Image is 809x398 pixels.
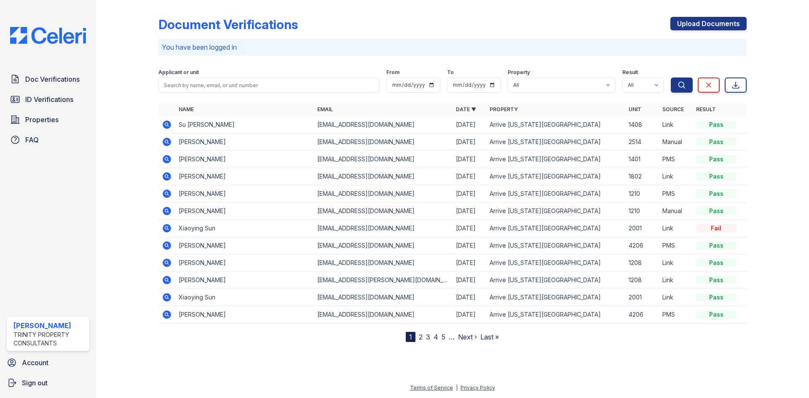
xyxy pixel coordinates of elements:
[175,151,314,168] td: [PERSON_NAME]
[659,203,693,220] td: Manual
[662,106,684,112] a: Source
[314,116,453,134] td: [EMAIL_ADDRESS][DOMAIN_NAME]
[486,116,625,134] td: Arrive [US_STATE][GEOGRAPHIC_DATA]
[453,116,486,134] td: [DATE]
[314,203,453,220] td: [EMAIL_ADDRESS][DOMAIN_NAME]
[625,272,659,289] td: 1208
[410,385,453,391] a: Terms of Service
[486,203,625,220] td: Arrive [US_STATE][GEOGRAPHIC_DATA]
[659,289,693,306] td: Link
[486,134,625,151] td: Arrive [US_STATE][GEOGRAPHIC_DATA]
[175,289,314,306] td: Xiaoying Sun
[175,203,314,220] td: [PERSON_NAME]
[453,203,486,220] td: [DATE]
[25,94,73,104] span: ID Verifications
[175,272,314,289] td: [PERSON_NAME]
[486,237,625,254] td: Arrive [US_STATE][GEOGRAPHIC_DATA]
[696,241,737,250] div: Pass
[442,333,445,341] a: 5
[696,155,737,163] div: Pass
[13,331,86,347] div: Trinity Property Consultants
[7,71,89,88] a: Doc Verifications
[625,168,659,185] td: 1802
[486,220,625,237] td: Arrive [US_STATE][GEOGRAPHIC_DATA]
[314,306,453,323] td: [EMAIL_ADDRESS][DOMAIN_NAME]
[659,168,693,185] td: Link
[659,237,693,254] td: PMS
[453,306,486,323] td: [DATE]
[317,106,333,112] a: Email
[622,69,638,76] label: Result
[625,203,659,220] td: 1210
[625,306,659,323] td: 4206
[175,306,314,323] td: [PERSON_NAME]
[659,306,693,323] td: PMS
[696,190,737,198] div: Pass
[696,259,737,267] div: Pass
[175,168,314,185] td: [PERSON_NAME]
[175,134,314,151] td: [PERSON_NAME]
[659,116,693,134] td: Link
[419,333,423,341] a: 2
[22,358,48,368] span: Account
[480,333,499,341] a: Last »
[158,69,199,76] label: Applicant or unit
[453,220,486,237] td: [DATE]
[406,332,415,342] div: 1
[3,374,93,391] a: Sign out
[453,237,486,254] td: [DATE]
[158,17,298,32] div: Document Verifications
[386,69,399,76] label: From
[670,17,747,30] a: Upload Documents
[486,306,625,323] td: Arrive [US_STATE][GEOGRAPHIC_DATA]
[453,151,486,168] td: [DATE]
[458,333,477,341] a: Next ›
[314,237,453,254] td: [EMAIL_ADDRESS][DOMAIN_NAME]
[453,168,486,185] td: [DATE]
[659,134,693,151] td: Manual
[696,224,737,232] div: Fail
[158,77,380,93] input: Search by name, email, or unit number
[434,333,438,341] a: 4
[3,27,93,44] img: CE_Logo_Blue-a8612792a0a2168367f1c8372b55b34899dd931a85d93a1a3d3e32e68fde9ad4.png
[659,185,693,203] td: PMS
[486,289,625,306] td: Arrive [US_STATE][GEOGRAPHIC_DATA]
[696,106,716,112] a: Result
[490,106,518,112] a: Property
[314,220,453,237] td: [EMAIL_ADDRESS][DOMAIN_NAME]
[7,91,89,108] a: ID Verifications
[461,385,495,391] a: Privacy Policy
[179,106,194,112] a: Name
[629,106,641,112] a: Unit
[13,321,86,331] div: [PERSON_NAME]
[659,220,693,237] td: Link
[453,134,486,151] td: [DATE]
[314,168,453,185] td: [EMAIL_ADDRESS][DOMAIN_NAME]
[25,74,80,84] span: Doc Verifications
[659,254,693,272] td: Link
[486,185,625,203] td: Arrive [US_STATE][GEOGRAPHIC_DATA]
[625,220,659,237] td: 2001
[314,134,453,151] td: [EMAIL_ADDRESS][DOMAIN_NAME]
[25,115,59,125] span: Properties
[453,254,486,272] td: [DATE]
[486,254,625,272] td: Arrive [US_STATE][GEOGRAPHIC_DATA]
[22,378,48,388] span: Sign out
[625,151,659,168] td: 1401
[175,237,314,254] td: [PERSON_NAME]
[7,111,89,128] a: Properties
[453,272,486,289] td: [DATE]
[162,42,743,52] p: You have been logged in
[314,289,453,306] td: [EMAIL_ADDRESS][DOMAIN_NAME]
[696,293,737,302] div: Pass
[696,207,737,215] div: Pass
[696,120,737,129] div: Pass
[453,289,486,306] td: [DATE]
[456,385,458,391] div: |
[314,254,453,272] td: [EMAIL_ADDRESS][DOMAIN_NAME]
[314,185,453,203] td: [EMAIL_ADDRESS][DOMAIN_NAME]
[486,151,625,168] td: Arrive [US_STATE][GEOGRAPHIC_DATA]
[453,185,486,203] td: [DATE]
[175,185,314,203] td: [PERSON_NAME]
